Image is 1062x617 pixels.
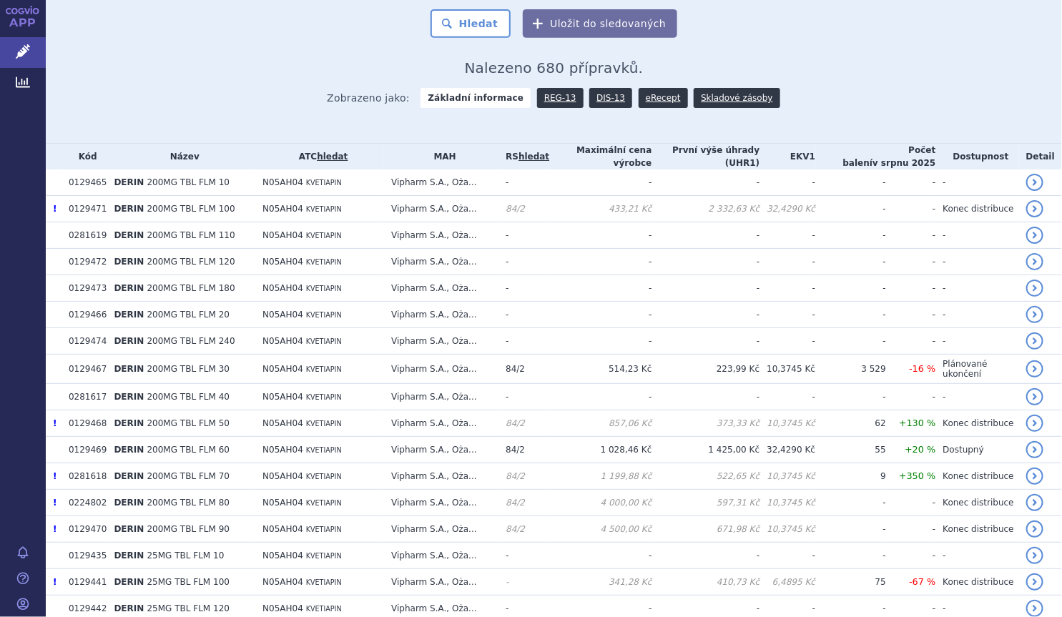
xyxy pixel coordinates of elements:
[327,88,410,108] span: Zobrazeno jako:
[306,311,342,319] span: KVETIAPIN
[384,543,498,569] td: Vipharm S.A., Oża...
[537,88,584,108] a: REG-13
[759,463,815,490] td: 10,3745 Kč
[62,302,107,328] td: 0129466
[759,302,815,328] td: -
[306,393,342,401] span: KVETIAPIN
[465,59,644,76] span: Nalezeno 680 přípravků.
[936,222,1019,249] td: -
[114,177,144,187] span: DERIN
[899,470,935,481] span: +350 %
[899,418,935,428] span: +130 %
[549,384,652,410] td: -
[107,144,255,169] th: Název
[262,257,303,267] span: N05AH04
[262,471,303,481] span: N05AH04
[306,420,342,428] span: KVETIAPIN
[306,258,342,266] span: KVETIAPIN
[147,257,235,267] span: 200MG TBL FLM 120
[498,169,549,196] td: -
[114,577,144,587] span: DERIN
[652,384,760,410] td: -
[652,144,760,169] th: První výše úhrady (UHR1)
[1026,388,1043,405] a: detail
[652,169,760,196] td: -
[262,445,303,455] span: N05AH04
[652,516,760,543] td: 671,98 Kč
[114,310,144,320] span: DERIN
[549,302,652,328] td: -
[114,257,144,267] span: DERIN
[147,603,230,613] span: 25MG TBL FLM 120
[872,158,935,168] span: v srpnu 2025
[759,196,815,222] td: 32,4290 Kč
[498,222,549,249] td: -
[262,177,303,187] span: N05AH04
[936,249,1019,275] td: -
[62,410,107,437] td: 0129468
[114,524,144,534] span: DERIN
[306,179,342,187] span: KVETIAPIN
[759,384,815,410] td: -
[147,445,230,455] span: 200MG TBL FLM 60
[384,196,498,222] td: Vipharm S.A., Oża...
[549,437,652,463] td: 1 028,46 Kč
[147,310,230,320] span: 200MG TBL FLM 20
[549,543,652,569] td: -
[759,355,815,384] td: 10,3745 Kč
[549,169,652,196] td: -
[1026,520,1043,538] a: detail
[759,249,815,275] td: -
[936,328,1019,355] td: -
[886,222,936,249] td: -
[114,551,144,561] span: DERIN
[147,392,230,402] span: 200MG TBL FLM 40
[652,355,760,384] td: 223,99 Kč
[262,364,303,374] span: N05AH04
[384,302,498,328] td: Vipharm S.A., Oża...
[549,516,652,543] td: 4 500,00 Kč
[498,328,549,355] td: -
[147,471,230,481] span: 200MG TBL FLM 70
[53,524,56,534] span: Poslední data tohoto produktu jsou ze SCAU platného k 01.02.2024.
[815,384,886,410] td: -
[815,569,886,596] td: 75
[815,516,886,543] td: -
[886,328,936,355] td: -
[498,249,549,275] td: -
[62,249,107,275] td: 0129472
[549,275,652,302] td: -
[53,418,56,428] span: Poslední data tohoto produktu jsou ze SCAU platného k 01.06.2025.
[815,355,886,384] td: 3 529
[1026,280,1043,297] a: detail
[936,516,1019,543] td: Konec distribuce
[384,437,498,463] td: Vipharm S.A., Oża...
[815,275,886,302] td: -
[759,437,815,463] td: 32,4290 Kč
[506,204,525,214] span: 84/2
[262,310,303,320] span: N05AH04
[815,490,886,516] td: -
[53,204,56,214] span: Poslední data tohoto produktu jsou ze SCAU platného k 01.01.2020.
[815,328,886,355] td: -
[62,222,107,249] td: 0281619
[589,88,632,108] a: DIS-13
[114,204,144,214] span: DERIN
[815,222,886,249] td: -
[62,328,107,355] td: 0129474
[549,222,652,249] td: -
[306,365,342,373] span: KVETIAPIN
[62,543,107,569] td: 0129435
[652,196,760,222] td: 2 332,63 Kč
[384,222,498,249] td: Vipharm S.A., Oża...
[815,249,886,275] td: -
[936,196,1019,222] td: Konec distribuce
[506,498,525,508] span: 84/2
[886,169,936,196] td: -
[549,249,652,275] td: -
[306,499,342,507] span: KVETIAPIN
[759,275,815,302] td: -
[549,328,652,355] td: -
[147,230,235,240] span: 200MG TBL FLM 110
[759,569,815,596] td: 6,4895 Kč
